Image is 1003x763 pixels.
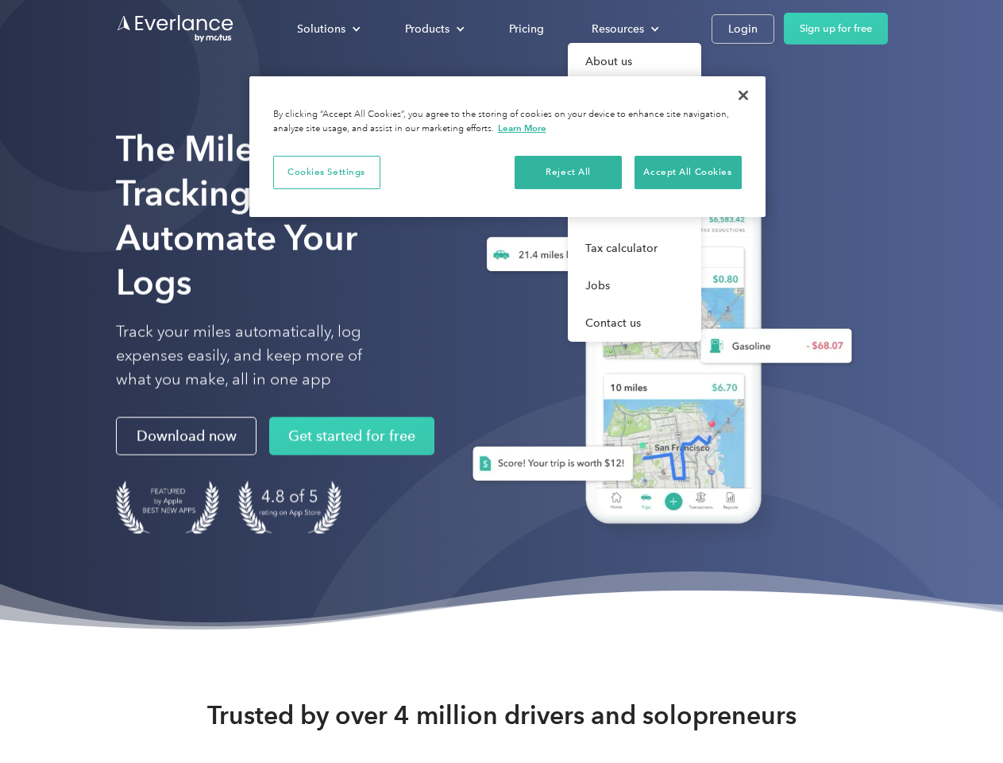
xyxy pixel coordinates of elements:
[568,43,701,342] nav: Resources
[509,19,544,39] div: Pricing
[297,19,345,39] div: Solutions
[568,43,701,80] a: About us
[273,156,380,189] button: Cookies Settings
[116,14,235,44] a: Go to homepage
[116,320,399,392] p: Track your miles automatically, log expenses easily, and keep more of what you make, all in one app
[269,417,434,455] a: Get started for free
[784,13,888,45] a: Sign up for free
[249,76,766,217] div: Privacy
[568,230,701,267] a: Tax calculator
[568,267,701,304] a: Jobs
[207,699,797,731] strong: Trusted by over 4 million drivers and solopreneurs
[568,304,701,342] a: Contact us
[726,78,761,113] button: Close
[447,151,865,548] img: Everlance, mileage tracker app, expense tracking app
[281,15,373,43] div: Solutions
[592,19,644,39] div: Resources
[405,19,449,39] div: Products
[728,19,758,39] div: Login
[635,156,742,189] button: Accept All Cookies
[498,122,546,134] a: More information about your privacy, opens in a new tab
[712,14,774,44] a: Login
[249,76,766,217] div: Cookie banner
[238,481,341,534] img: 4.9 out of 5 stars on the app store
[493,15,560,43] a: Pricing
[273,108,742,136] div: By clicking “Accept All Cookies”, you agree to the storing of cookies on your device to enhance s...
[515,156,622,189] button: Reject All
[116,417,257,455] a: Download now
[576,15,672,43] div: Resources
[389,15,477,43] div: Products
[116,481,219,534] img: Badge for Featured by Apple Best New Apps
